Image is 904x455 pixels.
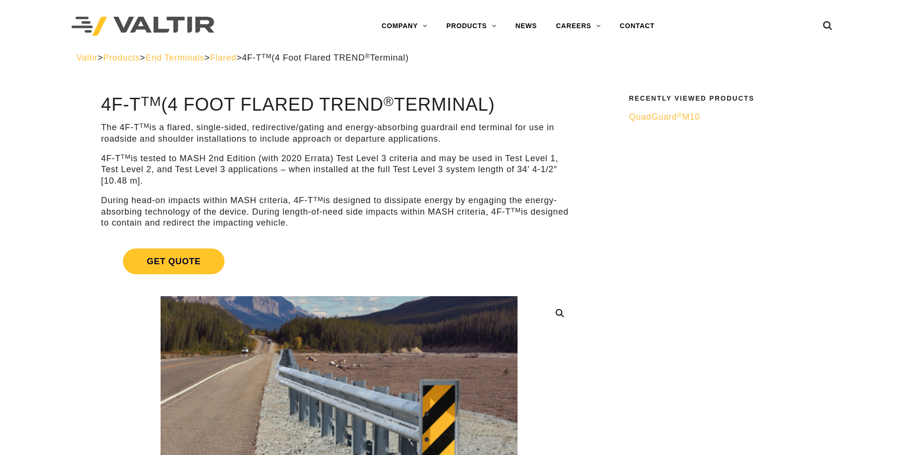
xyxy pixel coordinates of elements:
p: 4F-T is tested to MASH 2nd Edition (with 2020 Errata) Test Level 3 criteria and may be used in Te... [101,153,577,186]
sup: TM [313,196,323,203]
a: COMPANY [372,17,437,36]
sup: ® [677,112,682,119]
sup: TM [262,52,272,60]
a: CAREERS [547,17,610,36]
a: Get Quote [101,237,577,286]
a: Products [103,53,140,62]
p: The 4F-T is a flared, single-sided, redirective/gating and energy-absorbing guardrail end termina... [101,122,577,145]
sup: TM [141,93,162,109]
a: CONTACT [610,17,664,36]
div: > > > > [77,52,828,63]
h2: Recently Viewed Products [629,95,822,102]
p: During head-on impacts within MASH criteria, 4F-T is designed to dissipate energy by engaging the... [101,195,577,228]
a: PRODUCTS [437,17,506,36]
sup: ® [384,93,394,109]
a: Valtir [77,53,98,62]
h1: 4F-T (4 Foot Flared TREND Terminal) [101,95,577,115]
a: NEWS [506,17,547,36]
img: Valtir [71,17,214,36]
sup: TM [511,207,521,214]
sup: ® [365,52,370,60]
sup: TM [121,153,131,160]
a: QuadGuard®M10 [629,112,822,123]
a: Flared [210,53,237,62]
span: QuadGuard M10 [629,112,700,122]
sup: TM [140,122,150,129]
a: End Terminals [145,53,204,62]
span: Get Quote [123,248,224,274]
span: 4F-T (4 Foot Flared TREND Terminal) [242,53,409,62]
